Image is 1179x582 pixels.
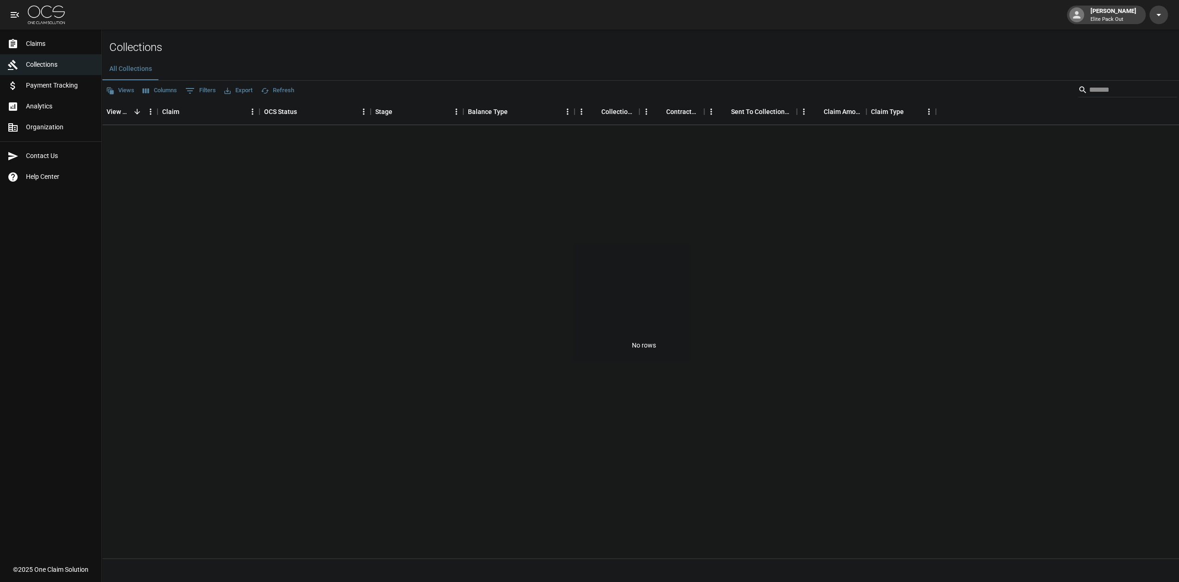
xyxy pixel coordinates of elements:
[797,99,866,125] div: Claim Amount
[718,105,731,118] button: Sort
[1087,6,1140,23] div: [PERSON_NAME]
[574,105,588,119] button: Menu
[140,83,179,98] button: Select columns
[704,105,718,119] button: Menu
[1078,82,1177,99] div: Search
[574,99,639,125] div: Collections Fee
[26,151,94,161] span: Contact Us
[639,99,704,125] div: Contractor Amount
[144,105,158,119] button: Menu
[264,99,297,125] div: OCS Status
[797,105,811,119] button: Menu
[449,105,463,119] button: Menu
[162,99,179,125] div: Claim
[13,565,88,574] div: © 2025 One Claim Solution
[653,105,666,118] button: Sort
[508,105,521,118] button: Sort
[824,99,862,125] div: Claim Amount
[183,83,218,98] button: Show filters
[639,105,653,119] button: Menu
[26,122,94,132] span: Organization
[371,99,463,125] div: Stage
[26,101,94,111] span: Analytics
[922,105,936,119] button: Menu
[222,83,255,98] button: Export
[26,39,94,49] span: Claims
[258,83,296,98] button: Refresh
[158,99,259,125] div: Claim
[104,83,137,98] button: Views
[357,105,371,119] button: Menu
[601,99,635,125] div: Collections Fee
[1091,16,1136,24] p: Elite Pack Out
[375,99,392,125] div: Stage
[107,99,131,125] div: View Collection
[871,99,904,125] div: Claim Type
[463,99,574,125] div: Balance Type
[297,105,310,118] button: Sort
[102,58,1179,80] div: dynamic tabs
[26,172,94,182] span: Help Center
[866,99,936,125] div: Claim Type
[811,105,824,118] button: Sort
[179,105,192,118] button: Sort
[109,41,1179,54] h2: Collections
[468,99,508,125] div: Balance Type
[561,105,574,119] button: Menu
[246,105,259,119] button: Menu
[904,105,917,118] button: Sort
[26,81,94,90] span: Payment Tracking
[102,99,158,125] div: View Collection
[131,105,144,118] button: Sort
[28,6,65,24] img: ocs-logo-white-transparent.png
[392,105,405,118] button: Sort
[6,6,24,24] button: open drawer
[102,58,159,80] button: All Collections
[666,99,700,125] div: Contractor Amount
[588,105,601,118] button: Sort
[26,60,94,70] span: Collections
[704,99,797,125] div: Sent To Collections Date
[731,99,792,125] div: Sent To Collections Date
[259,99,371,125] div: OCS Status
